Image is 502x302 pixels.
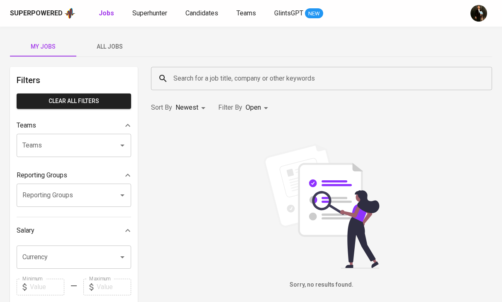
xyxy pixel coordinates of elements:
p: Salary [17,226,34,236]
div: Superpowered [10,9,63,18]
img: ridlo@glints.com [470,5,487,22]
div: Salary [17,222,131,239]
div: Reporting Groups [17,167,131,184]
h6: Filters [17,74,131,87]
button: Open [117,251,128,263]
input: Value [97,279,131,295]
button: Open [117,189,128,201]
a: Superhunter [132,8,169,19]
span: Teams [236,9,256,17]
p: Reporting Groups [17,170,67,180]
a: Jobs [99,8,116,19]
span: All Jobs [81,42,138,52]
a: Superpoweredapp logo [10,7,76,20]
span: Superhunter [132,9,167,17]
p: Newest [175,103,198,113]
span: Open [246,103,261,111]
p: Filter By [218,103,242,113]
button: Clear All filters [17,93,131,109]
p: Teams [17,120,36,130]
a: GlintsGPT NEW [274,8,323,19]
span: My Jobs [15,42,71,52]
input: Value [30,279,64,295]
h6: Sorry, no results found. [151,280,492,290]
a: Candidates [185,8,220,19]
p: Sort By [151,103,172,113]
span: Clear All filters [23,96,124,106]
button: Open [117,140,128,151]
b: Jobs [99,9,114,17]
img: file_searching.svg [259,144,384,268]
div: Teams [17,117,131,134]
span: Candidates [185,9,218,17]
div: Open [246,100,271,115]
a: Teams [236,8,258,19]
img: app logo [64,7,76,20]
span: NEW [305,10,323,18]
div: Newest [175,100,208,115]
span: GlintsGPT [274,9,303,17]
